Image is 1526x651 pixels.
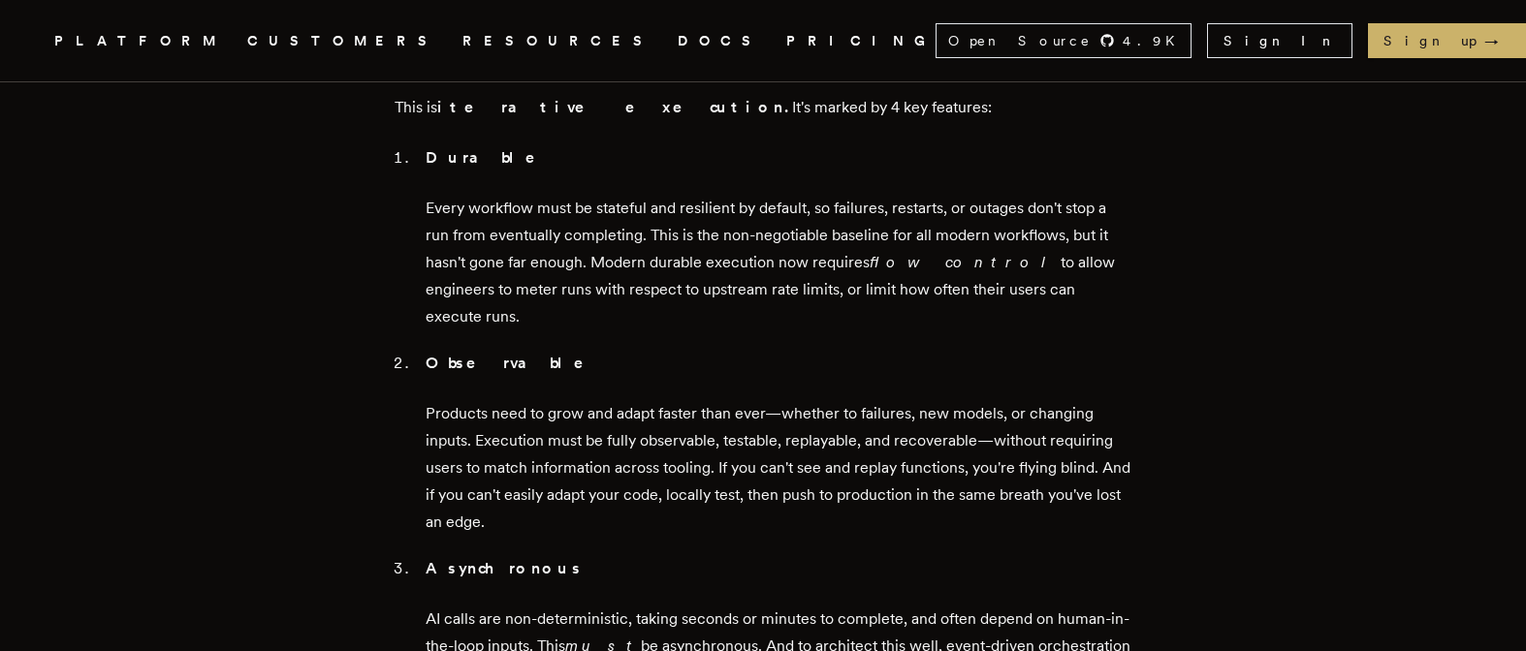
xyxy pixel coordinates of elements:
[426,559,583,577] strong: Asynchronous
[786,29,936,53] a: PRICING
[1123,31,1187,50] span: 4.9 K
[462,29,654,53] button: RESOURCES
[948,31,1092,50] span: Open Source
[54,29,224,53] button: PLATFORM
[426,195,1131,330] p: Every workflow must be stateful and resilient by default, so failures, restarts, or outages don't...
[437,98,792,116] strong: iterative execution.
[426,400,1131,536] p: Products need to grow and adapt faster than ever—whether to failures, new models, or changing inp...
[1207,23,1352,58] a: Sign In
[426,354,611,372] strong: Observable
[247,29,439,53] a: CUSTOMERS
[426,148,562,167] strong: Durable
[1484,31,1517,50] span: →
[870,253,1061,271] em: flow control
[678,29,763,53] a: DOCS
[395,94,1131,121] p: This is It's marked by 4 key features:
